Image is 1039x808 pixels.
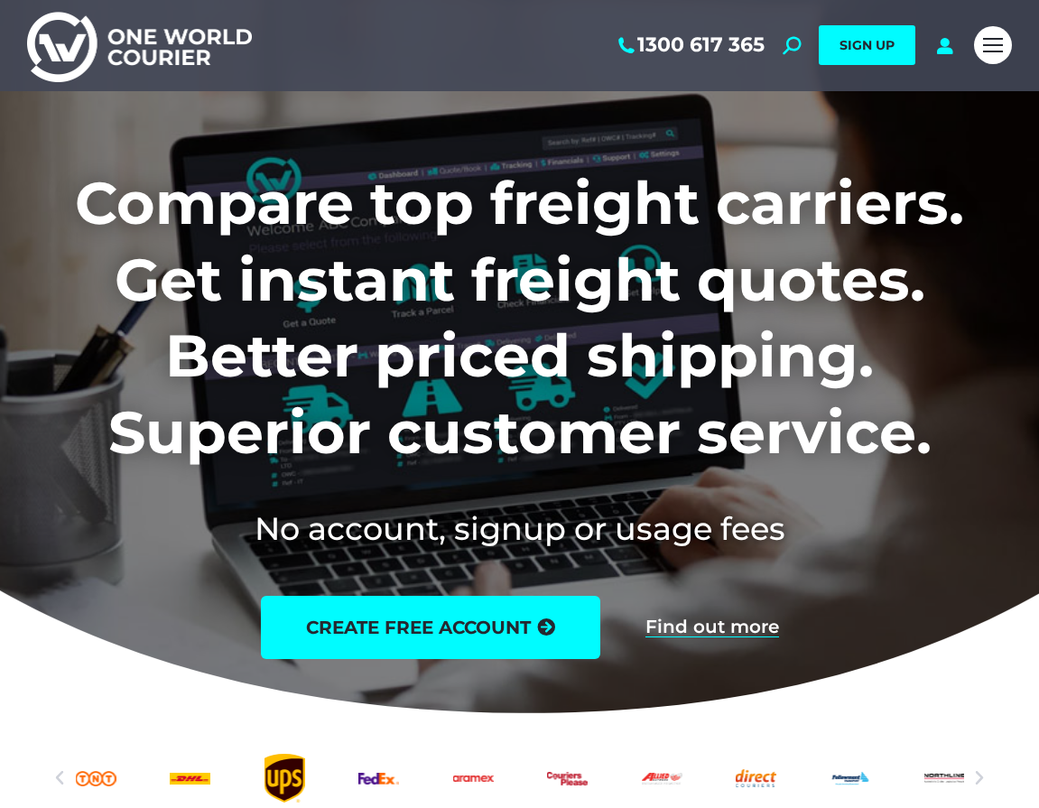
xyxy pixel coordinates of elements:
span: SIGN UP [840,37,895,53]
a: 1300 617 365 [615,33,765,57]
img: One World Courier [27,9,252,82]
h1: Compare top freight carriers. Get instant freight quotes. Better priced shipping. Superior custom... [27,165,1012,470]
h2: No account, signup or usage fees [27,506,1012,551]
a: Find out more [645,618,779,637]
a: create free account [261,596,600,659]
a: Mobile menu icon [974,26,1012,64]
a: SIGN UP [819,25,915,65]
